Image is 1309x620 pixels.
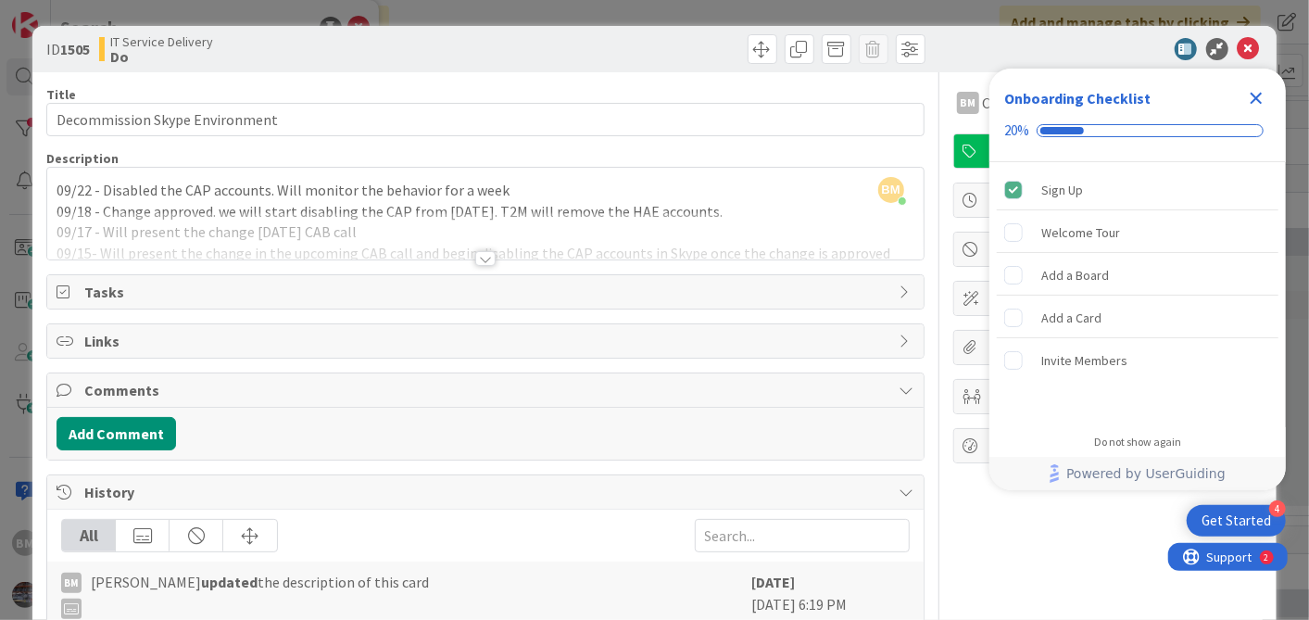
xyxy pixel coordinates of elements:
[1004,87,1151,109] div: Onboarding Checklist
[57,417,176,450] button: Add Comment
[878,177,904,203] span: BM
[46,150,119,167] span: Description
[1202,512,1271,530] div: Get Started
[1004,122,1271,139] div: Checklist progress: 20%
[989,69,1286,490] div: Checklist Container
[999,457,1277,490] a: Powered by UserGuiding
[39,3,84,25] span: Support
[983,92,1025,114] span: Owner
[695,519,910,552] input: Search...
[1004,122,1029,139] div: 20%
[989,457,1286,490] div: Footer
[60,40,90,58] b: 1505
[1269,500,1286,517] div: 4
[91,571,429,619] span: [PERSON_NAME] the description of this card
[46,86,76,103] label: Title
[84,379,889,401] span: Comments
[997,255,1278,296] div: Add a Board is incomplete.
[84,281,889,303] span: Tasks
[1187,505,1286,537] div: Open Get Started checklist, remaining modules: 4
[1041,349,1127,372] div: Invite Members
[997,297,1278,338] div: Add a Card is incomplete.
[1041,264,1109,286] div: Add a Board
[61,573,82,593] div: BM
[1066,462,1226,485] span: Powered by UserGuiding
[1041,179,1083,201] div: Sign Up
[96,7,101,22] div: 2
[84,330,889,352] span: Links
[1041,307,1101,329] div: Add a Card
[997,340,1278,381] div: Invite Members is incomplete.
[201,573,258,591] b: updated
[997,170,1278,210] div: Sign Up is complete.
[46,38,90,60] span: ID
[57,201,913,222] p: 09/18 - Change approved. we will start disabling the CAP from [DATE]. T2M will remove the HAE acc...
[997,212,1278,253] div: Welcome Tour is incomplete.
[1241,83,1271,113] div: Close Checklist
[62,520,116,551] div: All
[1094,435,1181,449] div: Do not show again
[752,573,796,591] b: [DATE]
[84,481,889,503] span: History
[1041,221,1120,244] div: Welcome Tour
[957,92,979,114] div: BM
[989,162,1286,423] div: Checklist items
[57,180,913,201] p: 09/22 - Disabled the CAP accounts. Will monitor the behavior for a week
[110,49,213,64] b: Do
[46,103,924,136] input: type card name here...
[110,34,213,49] span: IT Service Delivery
